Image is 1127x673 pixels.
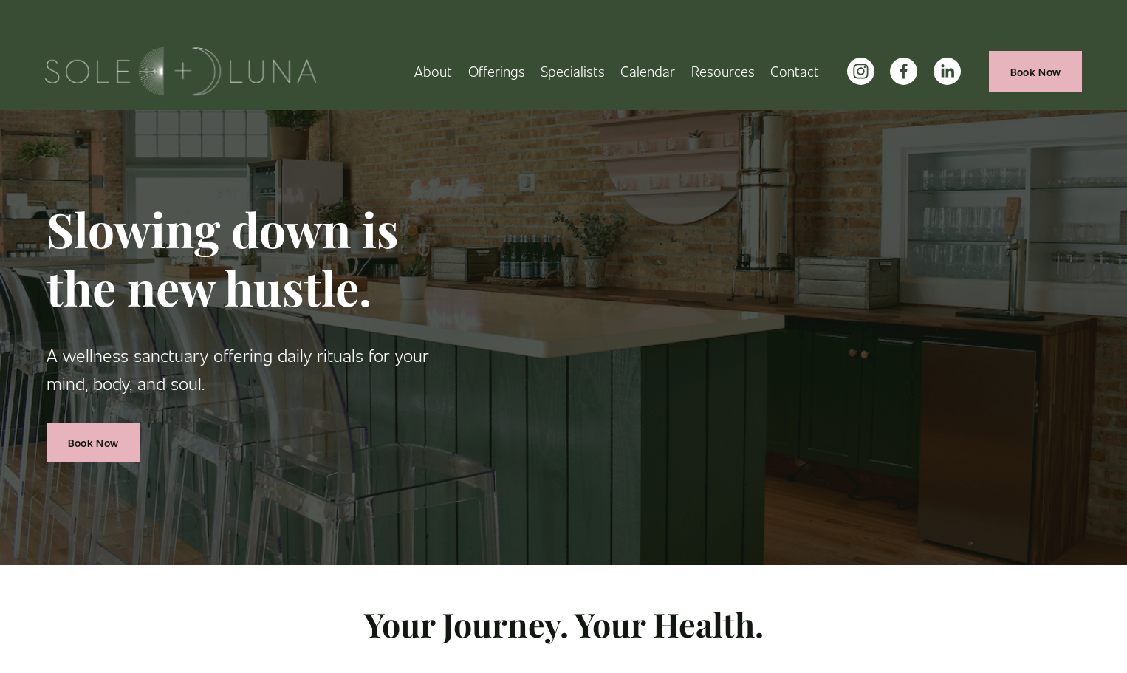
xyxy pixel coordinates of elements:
[770,58,819,84] a: Contact
[45,47,316,95] img: Sole + Luna
[364,602,764,646] strong: Your Journey. Your Health.
[691,58,755,84] a: folder dropdown
[468,60,525,83] span: Offerings
[691,60,755,83] span: Resources
[989,51,1082,92] a: Book Now
[47,423,140,463] a: Book Now
[890,58,917,85] a: facebook-unauth
[620,58,675,84] a: Calendar
[934,58,961,85] a: LinkedIn
[47,341,473,397] p: A wellness sanctuary offering daily rituals for your mind, body, and soul.
[468,58,525,84] a: folder dropdown
[47,200,473,317] h1: Slowing down is the new hustle.
[414,58,452,84] a: About
[541,58,605,84] a: Specialists
[847,58,874,85] a: instagram-unauth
